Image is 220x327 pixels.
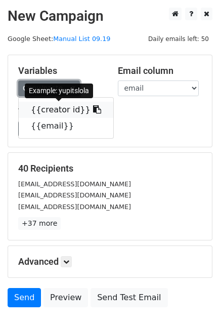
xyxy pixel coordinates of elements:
a: Preview [43,288,88,307]
a: Daily emails left: 50 [145,35,212,43]
iframe: Chat Widget [169,278,220,327]
a: +37 more [18,217,61,230]
a: {{email}} [19,118,113,134]
div: Example: yupitslola [25,84,93,98]
small: [EMAIL_ADDRESS][DOMAIN_NAME] [18,191,131,199]
a: Send Test Email [91,288,167,307]
h5: 40 Recipients [18,163,202,174]
h5: Variables [18,65,103,76]
a: {{creator id}} [19,102,113,118]
h5: Advanced [18,256,202,267]
a: Manual List 09.19 [53,35,110,43]
span: Daily emails left: 50 [145,33,212,45]
h5: Email column [118,65,202,76]
a: Send [8,288,41,307]
small: [EMAIL_ADDRESS][DOMAIN_NAME] [18,180,131,188]
h2: New Campaign [8,8,212,25]
a: Copy/paste... [18,80,80,96]
small: [EMAIL_ADDRESS][DOMAIN_NAME] [18,203,131,211]
small: Google Sheet: [8,35,110,43]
